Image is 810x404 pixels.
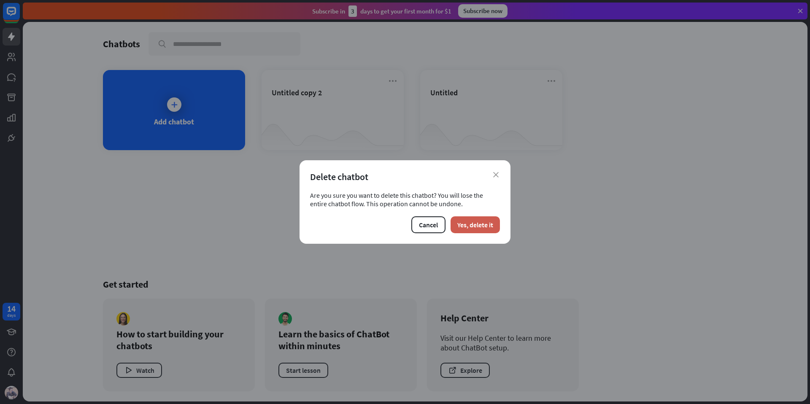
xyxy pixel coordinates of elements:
[451,216,500,233] button: Yes, delete it
[493,172,499,178] i: close
[310,191,500,208] div: Are you sure you want to delete this chatbot? You will lose the entire chatbot flow. This operati...
[7,3,32,29] button: Open LiveChat chat widget
[310,171,500,183] div: Delete chatbot
[411,216,445,233] button: Cancel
